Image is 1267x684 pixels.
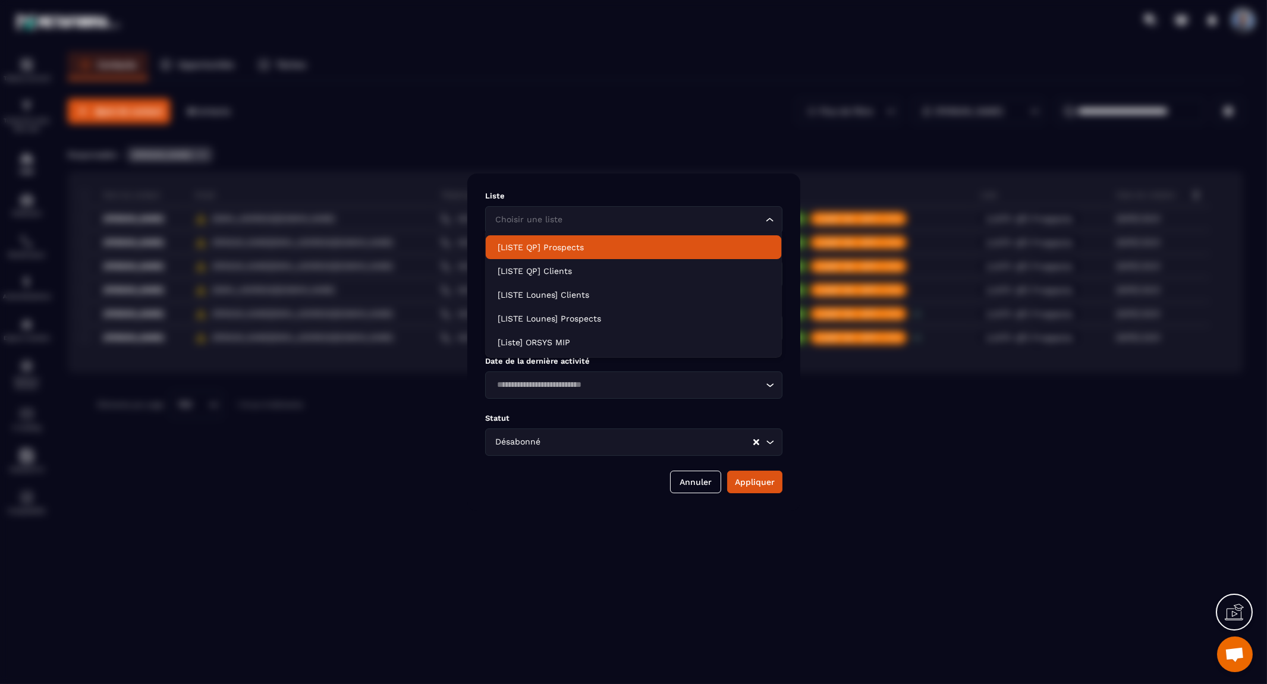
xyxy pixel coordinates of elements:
[1217,636,1253,672] div: Ouvrir le chat
[498,313,770,324] p: [LISTE Lounes] Prospects
[485,414,782,423] p: Statut
[498,241,770,253] p: [LISTE QP] Prospects
[727,471,782,493] button: Appliquer
[485,357,782,365] p: Date de la dernière activité
[493,436,543,449] span: Désabonné
[670,471,721,493] button: Annuler
[485,191,782,200] p: Liste
[485,206,782,234] div: Search for option
[493,379,763,392] input: Search for option
[543,436,752,449] input: Search for option
[498,289,770,301] p: [LISTE Lounes] Clients
[493,213,763,226] input: Search for option
[753,437,759,446] button: Clear Selected
[485,371,782,399] div: Search for option
[498,265,770,277] p: [LISTE QP] Clients
[485,428,782,456] div: Search for option
[498,336,770,348] p: [Liste] ORSYS MIP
